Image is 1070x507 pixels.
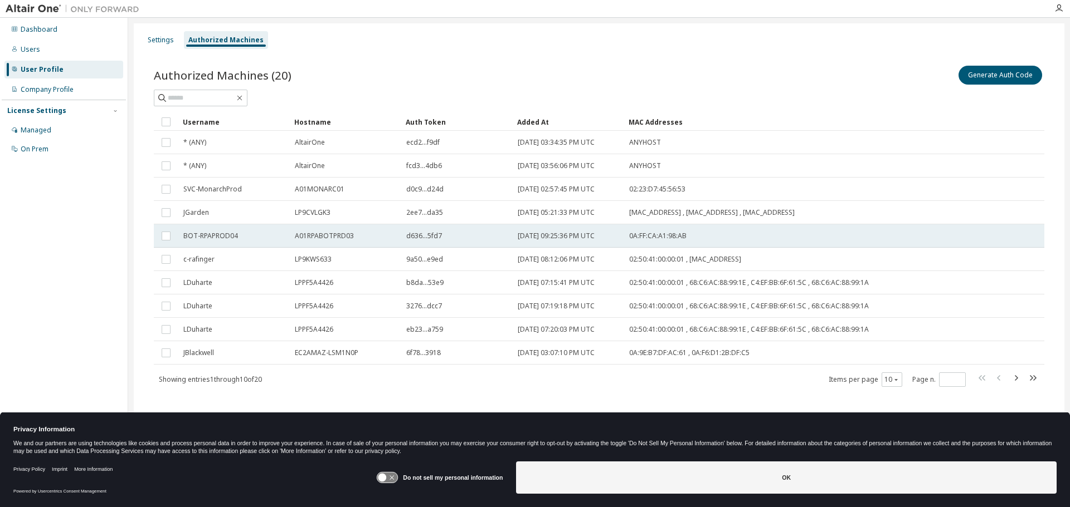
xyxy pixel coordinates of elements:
span: 02:50:41:00:00:01 , 68:C6:AC:88:99:1E , C4:EF:BB:6F:61:5C , 68:C6:AC:88:99:1A [629,278,869,287]
span: 6f78...3918 [406,348,441,357]
span: [DATE] 05:21:33 PM UTC [518,208,595,217]
span: A01RPABOTPRD03 [295,232,354,240]
span: [DATE] 03:56:06 PM UTC [518,161,595,170]
span: 2ee7...da35 [406,208,443,217]
span: b8da...53e9 [406,278,444,287]
div: Added At [517,113,620,131]
span: Page n. [912,372,966,387]
button: 10 [884,375,899,384]
span: Items per page [829,372,902,387]
div: User Profile [21,65,64,74]
span: Showing entries 1 through 10 of 20 [159,375,262,384]
span: eb23...a759 [406,325,443,334]
span: AltairOne [295,161,325,170]
span: LP9KWS633 [295,255,332,264]
span: EC2AMAZ-LSM1N0P [295,348,358,357]
span: 02:23:D7:45:56:53 [629,185,685,194]
div: On Prem [21,145,48,154]
span: A01MONARC01 [295,185,344,194]
span: 02:50:41:00:00:01 , [MAC_ADDRESS] [629,255,741,264]
span: * (ANY) [183,138,206,147]
span: 0A:FF:CA:A1:98:AB [629,232,687,240]
span: LP9CVLGK3 [295,208,330,217]
div: MAC Addresses [629,113,927,131]
span: fcd3...4db6 [406,161,442,170]
div: Auth Token [406,113,508,131]
div: Username [183,113,285,131]
span: LDuharte [183,302,212,311]
span: [DATE] 02:57:45 PM UTC [518,185,595,194]
span: JBlackwell [183,348,214,357]
div: License Settings [7,106,66,115]
div: Settings [148,36,174,45]
img: Altair One [6,3,145,14]
span: ANYHOST [629,161,661,170]
div: Company Profile [21,85,74,94]
span: AltairOne [295,138,325,147]
div: Dashboard [21,25,57,34]
span: JGarden [183,208,209,217]
span: LPPF5A4426 [295,325,333,334]
span: [DATE] 03:34:35 PM UTC [518,138,595,147]
span: ANYHOST [629,138,661,147]
span: 02:50:41:00:00:01 , 68:C6:AC:88:99:1E , C4:EF:BB:6F:61:5C , 68:C6:AC:88:99:1A [629,302,869,311]
span: LDuharte [183,325,212,334]
span: [MAC_ADDRESS] , [MAC_ADDRESS] , [MAC_ADDRESS] [629,208,795,217]
span: Authorized Machines (20) [154,67,291,83]
span: [DATE] 03:07:10 PM UTC [518,348,595,357]
span: 3276...dcc7 [406,302,442,311]
span: d636...5fd7 [406,232,442,240]
span: 0A:9E:B7:DF:AC:61 , 0A:F6:D1:2B:DF:C5 [629,348,750,357]
span: c-rafinger [183,255,215,264]
button: Generate Auth Code [959,66,1042,85]
span: d0c9...d24d [406,185,444,194]
div: Users [21,45,40,54]
span: [DATE] 08:12:06 PM UTC [518,255,595,264]
div: Managed [21,126,51,135]
div: Hostname [294,113,397,131]
span: LDuharte [183,278,212,287]
span: 9a50...e9ed [406,255,443,264]
span: 02:50:41:00:00:01 , 68:C6:AC:88:99:1E , C4:EF:BB:6F:61:5C , 68:C6:AC:88:99:1A [629,325,869,334]
span: LPPF5A4426 [295,302,333,311]
span: SVC-MonarchProd [183,185,242,194]
span: [DATE] 07:20:03 PM UTC [518,325,595,334]
span: [DATE] 09:25:36 PM UTC [518,232,595,240]
span: BOT-RPAPROD04 [183,232,238,240]
span: [DATE] 07:19:18 PM UTC [518,302,595,311]
span: LPPF5A4426 [295,278,333,287]
div: Authorized Machines [188,36,264,45]
span: * (ANY) [183,161,206,170]
span: [DATE] 07:15:41 PM UTC [518,278,595,287]
span: ecd2...f9df [406,138,440,147]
